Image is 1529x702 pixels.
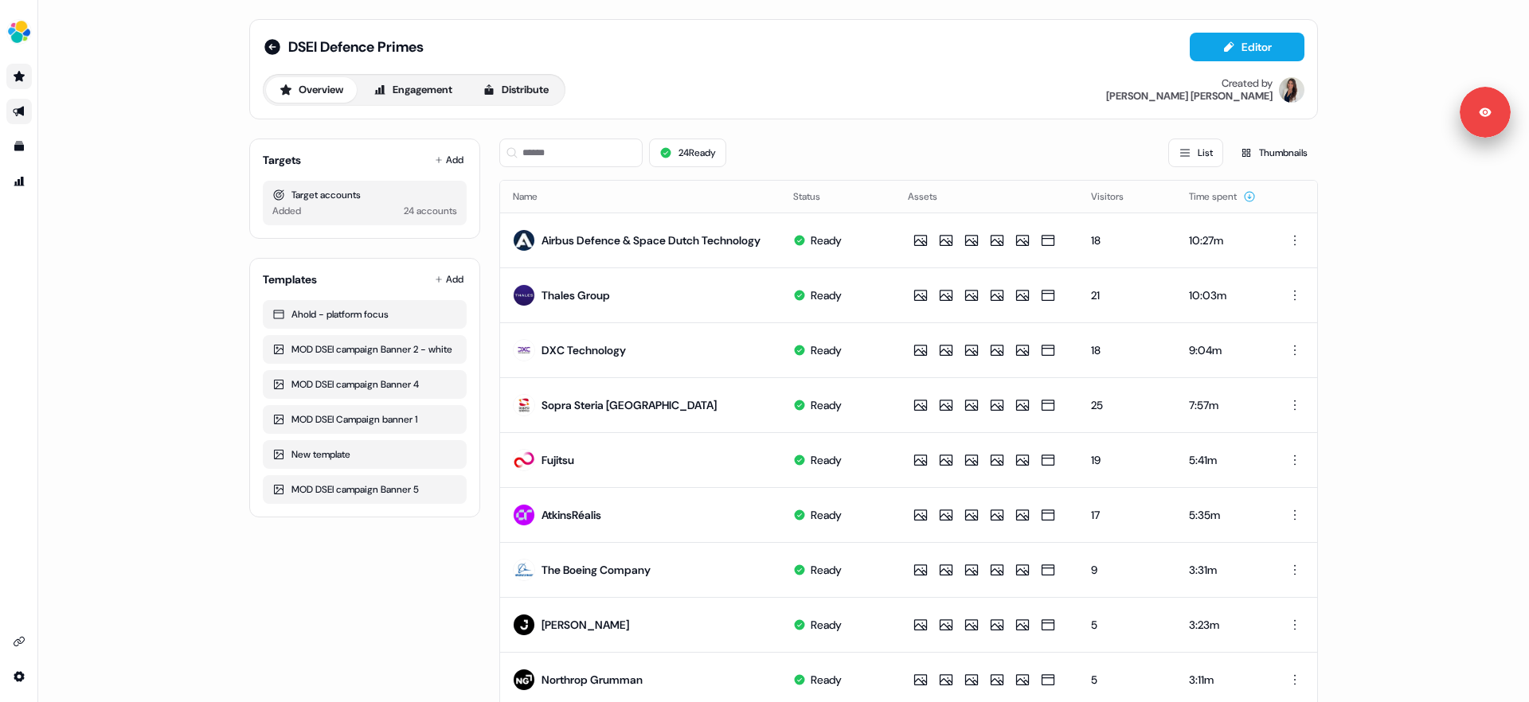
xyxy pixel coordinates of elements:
div: [PERSON_NAME] [PERSON_NAME] [1106,90,1273,103]
div: 5:35m [1189,507,1258,523]
button: Editor [1190,33,1304,61]
div: New template [272,447,457,462]
a: Go to templates [6,134,32,159]
div: Ready [811,397,842,413]
div: AtkinsRéalis [542,507,601,523]
div: Sopra Steria [GEOGRAPHIC_DATA] [542,397,717,413]
div: 18 [1091,232,1163,248]
div: MOD DSEI Campaign banner 1 [272,411,457,427]
a: Go to integrations [6,629,32,654]
button: Overview [266,77,357,103]
div: The Boeing Company [542,562,651,578]
div: Created by [1222,77,1273,90]
div: 7:57m [1189,397,1258,413]
a: Go to attribution [6,169,32,194]
button: Name [513,182,557,211]
button: 24Ready [649,138,726,167]
button: Distribute [469,77,562,103]
div: 21 [1091,287,1163,303]
div: 3:31m [1189,562,1258,578]
span: DSEI Defence Primes [288,37,424,57]
div: Fujitsu [542,452,574,468]
div: 9:04m [1189,342,1258,358]
div: Templates [263,271,317,287]
div: Ready [811,287,842,303]
div: Thales Group [542,287,610,303]
div: Added [272,203,301,219]
div: 10:03m [1189,287,1258,303]
div: Ready [811,617,842,633]
div: 5 [1091,617,1163,633]
div: 17 [1091,507,1163,523]
div: Ready [811,672,842,688]
div: 18 [1091,342,1163,358]
button: Thumbnails [1230,138,1318,167]
a: Go to outbound experience [6,99,32,124]
img: Kelly [1279,77,1304,103]
div: MOD DSEI campaign Banner 4 [272,376,457,392]
div: Ready [811,342,842,358]
div: Northrop Grumman [542,672,643,688]
div: Target accounts [272,187,457,203]
button: Status [793,182,839,211]
div: MOD DSEI campaign Banner 2 - white [272,341,457,357]
button: Time spent [1189,182,1256,211]
a: Go to integrations [6,664,32,689]
div: Airbus Defence & Space Dutch Technology [542,232,761,248]
div: 24 accounts [404,203,457,219]
div: 3:11m [1189,672,1258,688]
div: Ready [811,452,842,468]
div: Targets [263,152,301,168]
div: 3:23m [1189,617,1258,633]
div: [PERSON_NAME] [542,617,629,633]
button: Engagement [360,77,466,103]
div: Ready [811,562,842,578]
div: DXC Technology [542,342,626,358]
div: MOD DSEI campaign Banner 5 [272,482,457,497]
a: Editor [1190,41,1304,57]
div: 5 [1091,672,1163,688]
button: Add [432,268,467,291]
div: 9 [1091,562,1163,578]
div: 25 [1091,397,1163,413]
div: 10:27m [1189,232,1258,248]
div: Ready [811,232,842,248]
div: Ahold - platform focus [272,306,457,322]
button: Visitors [1091,182,1143,211]
th: Assets [895,181,1078,213]
div: 19 [1091,452,1163,468]
a: Go to prospects [6,64,32,89]
div: Ready [811,507,842,523]
div: 5:41m [1189,452,1258,468]
button: List [1168,138,1223,167]
button: Add [432,149,467,171]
